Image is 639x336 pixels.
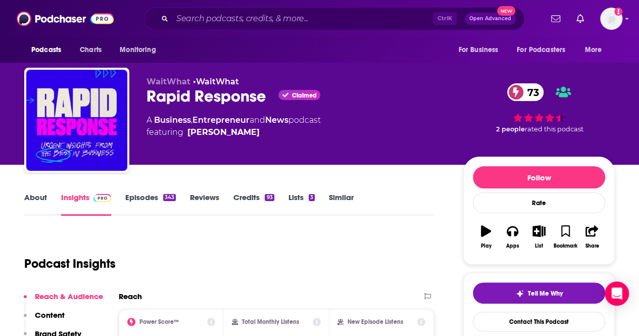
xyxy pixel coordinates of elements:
a: Similar [329,193,354,216]
button: Play [473,219,499,255]
a: Lists3 [288,193,315,216]
svg: Add a profile image [614,8,622,16]
span: New [497,6,515,16]
a: Charts [73,40,108,60]
button: Bookmark [552,219,578,255]
button: open menu [24,40,74,60]
button: Follow [473,166,605,188]
img: User Profile [600,8,622,30]
span: Charts [80,43,102,57]
button: open menu [113,40,169,60]
div: Open Intercom Messenger [605,281,629,306]
a: InsightsPodchaser Pro [61,193,111,216]
h1: Podcast Insights [24,256,116,271]
span: Podcasts [31,43,61,57]
span: 2 people [496,125,525,133]
span: rated this podcast [525,125,583,133]
div: Search podcasts, credits, & more... [144,7,524,30]
div: A podcast [146,114,321,138]
button: tell me why sparkleTell Me Why [473,282,605,304]
a: WaitWhat [196,77,239,86]
button: Reach & Audience [24,292,103,310]
div: Bookmark [554,243,577,249]
button: Show profile menu [600,8,622,30]
span: Tell Me Why [528,290,563,298]
a: Show notifications dropdown [547,10,564,27]
div: 3 [309,194,315,201]
span: Claimed [291,93,316,98]
button: open menu [578,40,615,60]
a: Episodes343 [125,193,176,216]
a: Reviews [190,193,219,216]
a: Entrepreneur [192,115,250,125]
span: • [193,77,239,86]
input: Search podcasts, credits, & more... [172,11,433,27]
h2: Total Monthly Listens [242,318,299,325]
a: Credits93 [233,193,274,216]
span: Open Advanced [469,16,511,21]
div: Rate [473,193,605,213]
span: Monitoring [120,43,156,57]
img: tell me why sparkle [516,290,524,298]
span: featuring [146,126,321,138]
span: Logged in as ClarissaGuerrero [600,8,622,30]
a: Show notifications dropdown [572,10,588,27]
img: Rapid Response [26,70,127,171]
span: and [250,115,265,125]
a: 73 [507,83,544,101]
img: Podchaser - Follow, Share and Rate Podcasts [17,9,114,28]
a: Bob Safian [187,126,260,138]
span: , [191,115,192,125]
a: Contact This Podcast [473,312,605,331]
a: Business [154,115,191,125]
span: For Business [458,43,498,57]
span: 73 [517,83,544,101]
button: List [526,219,552,255]
h2: Reach [119,292,142,301]
p: Reach & Audience [35,292,103,301]
button: open menu [451,40,511,60]
a: About [24,193,47,216]
img: Podchaser Pro [93,194,111,202]
button: Content [24,310,65,329]
button: open menu [510,40,580,60]
div: List [535,243,543,249]
h2: New Episode Listens [348,318,403,325]
div: Play [481,243,491,249]
span: WaitWhat [146,77,190,86]
span: For Podcasters [517,43,565,57]
div: Apps [506,243,519,249]
p: Content [35,310,65,320]
div: 73 2 peoplerated this podcast [463,77,615,139]
button: Share [579,219,605,255]
button: Open AdvancedNew [465,13,516,25]
h2: Power Score™ [139,318,179,325]
a: News [265,115,288,125]
div: Share [585,243,599,249]
div: 93 [265,194,274,201]
div: 343 [163,194,176,201]
span: Ctrl K [433,12,457,25]
button: Apps [499,219,525,255]
span: More [585,43,602,57]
